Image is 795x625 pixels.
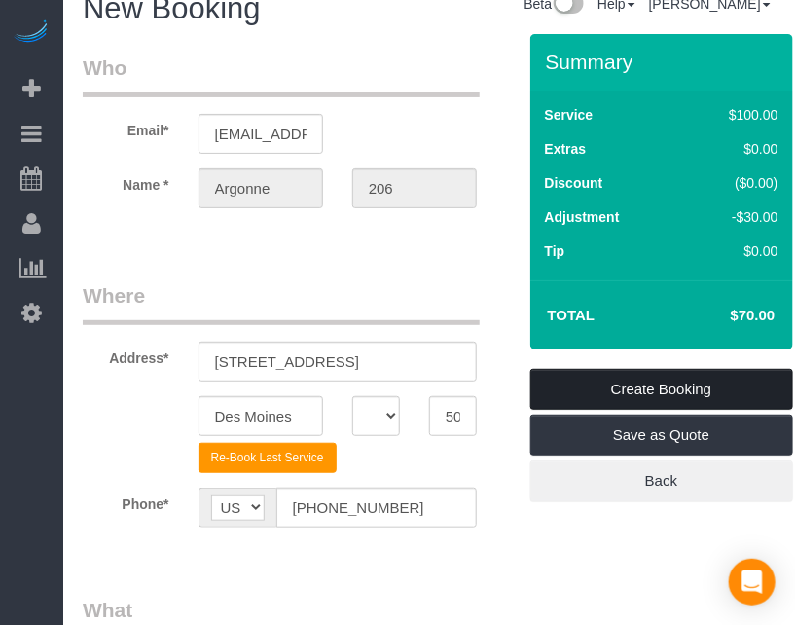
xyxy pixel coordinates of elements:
label: Extras [545,139,587,159]
a: Back [530,460,793,501]
legend: Who [83,54,480,97]
img: Automaid Logo [12,19,51,47]
a: Create Booking [530,369,793,410]
div: $0.00 [688,241,778,261]
h3: Summary [546,51,783,73]
div: $100.00 [688,105,778,125]
div: $0.00 [688,139,778,159]
input: Phone* [276,488,477,528]
input: Last Name* [352,168,477,208]
legend: Where [83,281,480,325]
label: Phone* [68,488,184,514]
label: Discount [545,173,603,193]
input: City* [199,396,323,436]
input: First Name* [199,168,323,208]
label: Tip [545,241,565,261]
a: Save as Quote [530,415,793,456]
label: Address* [68,342,184,368]
label: Service [545,105,594,125]
input: Email* [199,114,323,154]
label: Adjustment [545,207,620,227]
div: -$30.00 [688,207,778,227]
div: Open Intercom Messenger [729,559,776,606]
strong: Total [548,307,596,323]
label: Email* [68,114,184,140]
button: Re-Book Last Service [199,443,337,473]
label: Name * [68,168,184,195]
h4: $70.00 [671,308,775,324]
div: ($0.00) [688,173,778,193]
input: Zip Code* [429,396,477,436]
